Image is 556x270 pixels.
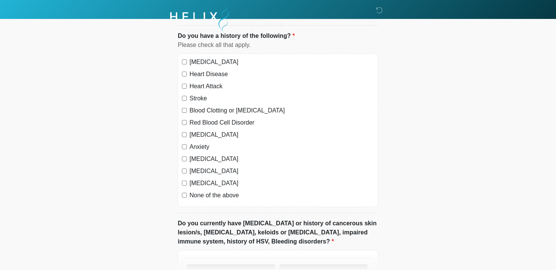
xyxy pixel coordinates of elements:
[189,94,374,103] label: Stroke
[189,106,374,115] label: Blood Clotting or [MEDICAL_DATA]
[170,6,283,33] img: Helix Biowellness Logo
[182,120,187,125] input: Red Blood Cell Disorder
[182,96,187,101] input: Stroke
[189,58,374,67] label: [MEDICAL_DATA]
[182,132,187,137] input: [MEDICAL_DATA]
[178,219,378,246] label: Do you currently have [MEDICAL_DATA] or history of cancerous skin lesion/s, [MEDICAL_DATA], keloi...
[178,41,378,50] div: Please check all that apply.
[182,84,187,89] input: Heart Attack
[189,142,374,151] label: Anxiety
[189,155,374,164] label: [MEDICAL_DATA]
[182,72,187,76] input: Heart Disease
[182,59,187,64] input: [MEDICAL_DATA]
[182,156,187,161] input: [MEDICAL_DATA]
[189,179,374,188] label: [MEDICAL_DATA]
[182,169,187,173] input: [MEDICAL_DATA]
[189,118,374,127] label: Red Blood Cell Disorder
[182,144,187,149] input: Anxiety
[182,108,187,113] input: Blood Clotting or [MEDICAL_DATA]
[189,191,374,200] label: None of the above
[189,167,374,176] label: [MEDICAL_DATA]
[189,130,374,139] label: [MEDICAL_DATA]
[189,70,374,79] label: Heart Disease
[182,181,187,186] input: [MEDICAL_DATA]
[182,193,187,198] input: None of the above
[189,82,374,91] label: Heart Attack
